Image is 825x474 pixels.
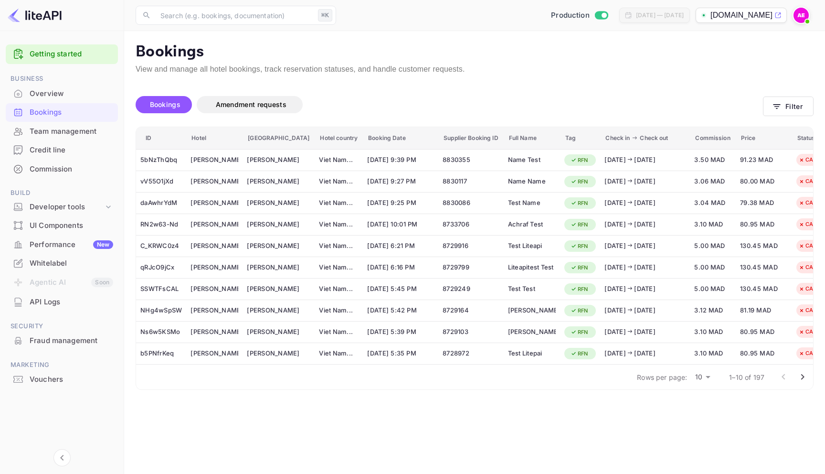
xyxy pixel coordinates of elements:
a: Overview [6,85,118,102]
div: 8728972 [443,346,499,361]
span: 79.38 MAD [740,198,788,208]
div: Viet Nam ... [319,306,359,315]
div: Ns6w5KSMo [140,324,182,340]
div: New [93,240,113,249]
div: API Logs [6,293,118,312]
div: vV55O1jXd [140,174,182,189]
div: Trieu Dang Hotel [190,303,238,318]
div: [PERSON_NAME] [247,306,310,315]
span: [DATE] 5:35 PM [367,348,434,359]
div: 8733706 [443,217,499,232]
div: RN2w63-Nd [140,217,182,232]
span: [DATE] 6:16 PM [367,262,434,273]
div: Tuy Hoa [247,303,310,318]
div: Credit line [30,145,113,156]
div: RFN [564,176,594,188]
div: [PERSON_NAME] [247,284,310,294]
span: 80.95 MAD [740,327,788,337]
span: [DATE] 9:25 PM [367,198,434,208]
div: Switch to Sandbox mode [547,10,612,21]
div: Developer tools [6,199,118,215]
p: Rows per page: [637,372,687,382]
div: 5bNzThQbq [140,152,182,168]
div: 8729103 [443,324,499,340]
div: [DATE] [DATE] [604,327,686,337]
div: RFN [564,219,594,231]
span: [DATE] 9:39 PM [367,155,434,165]
div: RFN [564,154,594,166]
th: Price [736,127,792,150]
span: 80.00 MAD [740,176,788,187]
div: [PERSON_NAME] [247,155,310,165]
div: Commission [30,164,113,175]
div: Bookings [30,107,113,118]
div: 8830086 [443,195,499,211]
span: [DATE] 5:42 PM [367,305,434,316]
span: 3.10 MAD [694,219,731,230]
div: Name Name [508,174,556,189]
div: Bookings [6,103,118,122]
th: Tag [560,127,601,150]
div: Vouchers [30,374,113,385]
div: Test Test [508,281,556,297]
div: Achraf Elkhaier [508,303,556,318]
p: [DOMAIN_NAME] [710,10,772,21]
span: Business [6,74,118,84]
div: Viet Nam [319,324,359,340]
div: Test Litepai [508,346,556,361]
div: Tuy Hoa [247,346,310,361]
div: Tuy Hoa [247,281,310,297]
span: Security [6,321,118,332]
div: [DATE] [DATE] [604,198,686,208]
a: UI Components [6,216,118,234]
a: API Logs [6,293,118,311]
div: Viet Nam ... [319,220,359,229]
div: Trieu Dang Hotel [190,324,238,340]
div: Tuy Hoa [247,238,310,254]
div: RFN [564,348,594,360]
div: Whitelabel [30,258,113,269]
span: [DATE] 5:39 PM [367,327,434,337]
div: Trieu Dang Hotel [190,346,238,361]
div: Fraud management [30,335,113,346]
span: Marketing [6,360,118,370]
div: Viet Nam ... [319,349,359,358]
div: [DATE] [DATE] [604,241,686,251]
div: RFN [564,262,594,274]
div: Test Name [508,195,556,211]
div: Trieu Dang Hotel [190,260,238,275]
div: daAwhrYdM [140,195,182,211]
span: 80.95 MAD [740,348,788,359]
div: Trieu Dang Hotel [190,152,238,168]
div: 8729249 [443,281,499,297]
div: Viet Nam [319,152,359,168]
span: 3.10 MAD [694,327,731,337]
div: [PERSON_NAME] [247,349,310,358]
div: ⌘K [318,9,332,22]
div: [DATE] [DATE] [604,177,686,186]
div: [DATE] [DATE] [604,155,686,165]
span: [DATE] 5:45 PM [367,284,434,294]
div: 8729916 [443,238,499,254]
div: qRJcO9jCx [140,260,182,275]
span: 130.45 MAD [740,262,788,273]
div: Viet Nam ... [319,263,359,272]
div: Viet Nam [319,281,359,297]
div: [DATE] [DATE] [604,220,686,229]
th: Commission [690,127,735,150]
div: Tuy Hoa [247,217,310,232]
div: [PERSON_NAME] [247,263,310,272]
div: Viet Nam ... [319,177,359,186]
a: Bookings [6,103,118,121]
div: 8729799 [443,260,499,275]
div: [PERSON_NAME] [247,241,310,251]
th: Hotel country [315,127,363,150]
div: [DATE] [DATE] [604,306,686,315]
input: Search (e.g. bookings, documentation) [155,6,314,25]
div: Team management [6,122,118,141]
a: Credit line [6,141,118,159]
div: Viet Nam [319,174,359,189]
div: Viet Nam [319,238,359,254]
span: 3.06 MAD [694,176,731,187]
button: Go to next page [793,367,812,387]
